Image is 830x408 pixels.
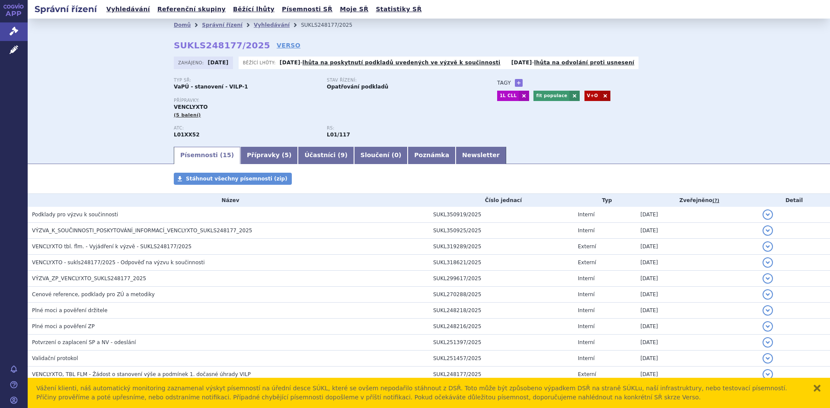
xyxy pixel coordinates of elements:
[636,207,758,223] td: [DATE]
[578,355,595,361] span: Interní
[230,3,277,15] a: Běžící lhůty
[174,98,480,103] p: Přípravky:
[578,244,596,250] span: Externí
[636,367,758,383] td: [DATE]
[578,259,596,266] span: Externí
[578,212,595,218] span: Interní
[174,147,240,164] a: Písemnosti (15)
[763,353,773,364] button: detail
[240,147,298,164] a: Přípravky (5)
[813,384,821,392] button: zavřít
[763,209,773,220] button: detail
[584,91,600,101] a: V+O
[327,132,350,138] strong: venetoklax
[178,59,205,66] span: Zahájeno:
[511,59,635,66] p: -
[763,337,773,348] button: detail
[303,60,501,66] a: lhůta na poskytnutí podkladů uvedených ve výzvě k součinnosti
[429,239,574,255] td: SUKL319289/2025
[578,291,595,297] span: Interní
[174,173,292,185] a: Stáhnout všechny písemnosti (zip)
[32,228,252,234] span: VÝZVA_K_SOUČINNOSTI_POSKYTOVÁNÍ_INFORMACÍ_VENCLYXTO_SUKLS248177_2025
[298,147,354,164] a: Účastníci (9)
[636,223,758,239] td: [DATE]
[327,78,471,83] p: Stav řízení:
[223,152,231,158] span: 15
[394,152,399,158] span: 0
[279,3,335,15] a: Písemnosti SŘ
[578,307,595,313] span: Interní
[429,335,574,351] td: SUKL251397/2025
[280,59,501,66] p: -
[763,225,773,236] button: detail
[429,271,574,287] td: SUKL299617/2025
[578,339,595,345] span: Interní
[341,152,345,158] span: 9
[429,194,574,207] th: Číslo jednací
[277,41,300,50] a: VERSO
[636,194,758,207] th: Zveřejněno
[155,3,228,15] a: Referenční skupiny
[578,228,595,234] span: Interní
[174,104,207,110] span: VENCLYXTO
[327,84,388,90] strong: Opatřování podkladů
[429,319,574,335] td: SUKL248216/2025
[712,198,719,204] abbr: (?)
[636,319,758,335] td: [DATE]
[497,78,511,88] h3: Tagy
[515,79,523,87] a: +
[202,22,243,28] a: Správní řízení
[763,289,773,300] button: detail
[511,60,532,66] strong: [DATE]
[429,207,574,223] td: SUKL350919/2025
[32,212,118,218] span: Podklady pro výzvu k součinnosti
[32,339,136,345] span: Potvrzení o zaplacení SP a NV - odeslání
[636,351,758,367] td: [DATE]
[758,194,830,207] th: Detail
[337,3,371,15] a: Moje SŘ
[578,275,595,281] span: Interní
[534,60,634,66] a: lhůta na odvolání proti usnesení
[186,176,287,182] span: Stáhnout všechny písemnosti (zip)
[104,3,153,15] a: Vyhledávání
[36,384,804,402] div: Vážení klienti, náš automatický monitoring zaznamenal výskyt písemností na úřední desce SÚKL, kte...
[32,307,108,313] span: Plné moci a pověření držitele
[284,152,289,158] span: 5
[32,291,155,297] span: Cenové reference, podklady pro ZÚ a metodiky
[763,241,773,252] button: detail
[254,22,290,28] a: Vyhledávání
[429,255,574,271] td: SUKL318621/2025
[497,91,519,101] a: 1L CLL
[174,22,191,28] a: Domů
[763,305,773,316] button: detail
[429,303,574,319] td: SUKL248218/2025
[429,367,574,383] td: SUKL248177/2025
[32,259,205,266] span: VENCLYXTO - sukls248177/2025 - Odpověď na výzvu k součinnosti
[28,3,104,15] h2: Správní řízení
[636,335,758,351] td: [DATE]
[208,60,229,66] strong: [DATE]
[354,147,408,164] a: Sloučení (0)
[578,323,595,329] span: Interní
[32,244,192,250] span: VENCLYXTO tbl. flm. - Vyjádření k výzvě - SUKLS248177/2025
[32,323,95,329] span: Plné moci a pověření ZP
[243,59,278,66] span: Běžící lhůty:
[636,287,758,303] td: [DATE]
[574,194,636,207] th: Typ
[429,223,574,239] td: SUKL350925/2025
[174,132,200,138] strong: VENETOKLAX
[28,194,429,207] th: Název
[32,355,78,361] span: Validační protokol
[174,112,201,118] span: (5 balení)
[32,275,146,281] span: VÝZVA_ZP_VENCLYXTO_SUKLS248177_2025
[408,147,456,164] a: Poznámka
[578,371,596,377] span: Externí
[429,287,574,303] td: SUKL270288/2025
[373,3,424,15] a: Statistiky SŘ
[533,91,569,101] a: fit populace
[280,60,300,66] strong: [DATE]
[763,257,773,268] button: detail
[301,19,364,32] li: SUKLS248177/2025
[636,255,758,271] td: [DATE]
[763,369,773,380] button: detail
